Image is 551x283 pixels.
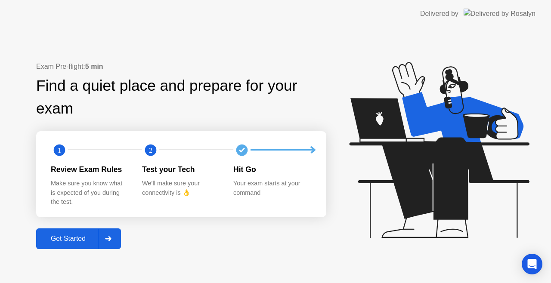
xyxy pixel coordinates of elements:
[39,235,98,243] div: Get Started
[58,146,61,154] text: 1
[142,164,220,175] div: Test your Tech
[51,179,128,207] div: Make sure you know what is expected of you during the test.
[85,63,103,70] b: 5 min
[522,254,542,274] div: Open Intercom Messenger
[36,228,121,249] button: Get Started
[233,164,311,175] div: Hit Go
[36,74,326,120] div: Find a quiet place and prepare for your exam
[142,179,220,197] div: We’ll make sure your connectivity is 👌
[36,62,326,72] div: Exam Pre-flight:
[51,164,128,175] div: Review Exam Rules
[420,9,458,19] div: Delivered by
[233,179,311,197] div: Your exam starts at your command
[149,146,152,154] text: 2
[464,9,536,18] img: Delivered by Rosalyn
